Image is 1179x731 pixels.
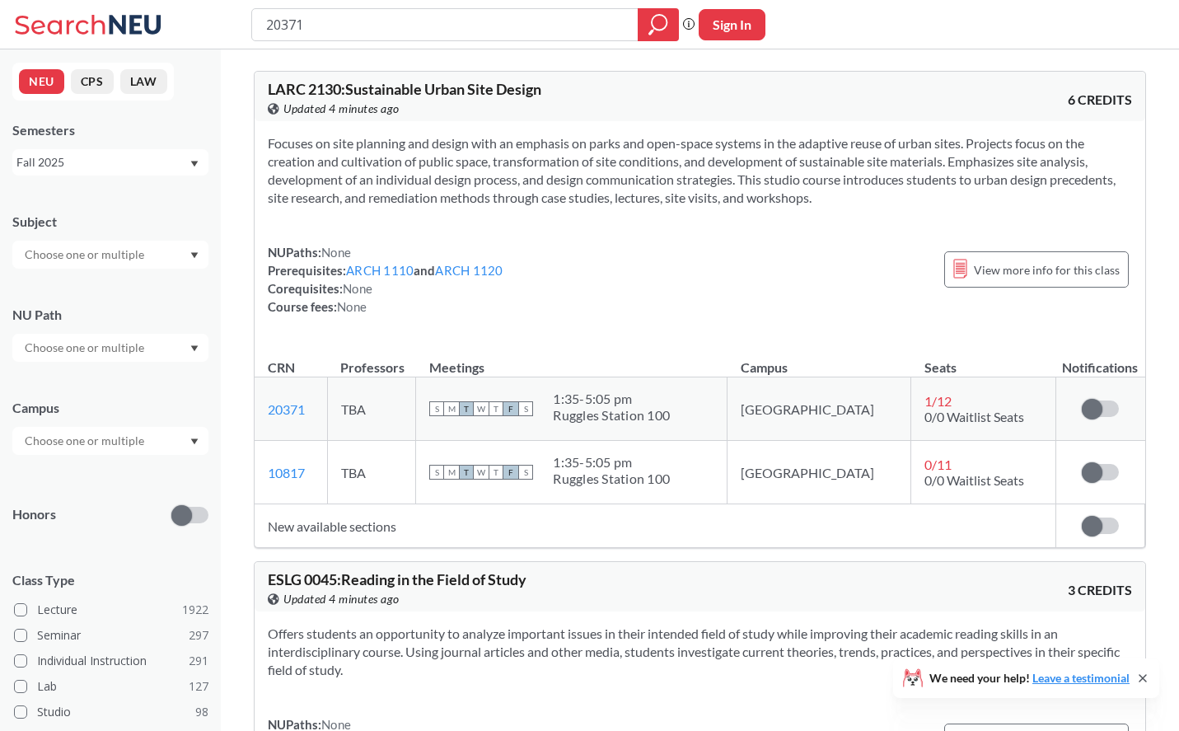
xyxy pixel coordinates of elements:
[974,260,1120,280] span: View more info for this class
[190,252,199,259] svg: Dropdown arrow
[16,431,155,451] input: Choose one or multiple
[444,465,459,480] span: M
[16,245,155,265] input: Choose one or multiple
[14,599,208,621] label: Lecture
[728,377,911,441] td: [GEOGRAPHIC_DATA]
[553,471,670,487] div: Ruggles Station 100
[489,465,503,480] span: T
[283,590,400,608] span: Updated 4 minutes ago
[911,342,1056,377] th: Seats
[648,13,668,36] svg: magnifying glass
[268,80,541,98] span: LARC 2130 : Sustainable Urban Site Design
[189,652,208,670] span: 291
[14,650,208,672] label: Individual Instruction
[728,342,911,377] th: Campus
[195,703,208,721] span: 98
[268,401,305,417] a: 20371
[1068,581,1132,599] span: 3 CREDITS
[327,441,415,504] td: TBA
[268,243,503,316] div: NUPaths: Prerequisites: and Corequisites: Course fees:
[190,161,199,167] svg: Dropdown arrow
[12,334,208,362] div: Dropdown arrow
[120,69,167,94] button: LAW
[435,263,503,278] a: ARCH 1120
[459,465,474,480] span: T
[553,407,670,424] div: Ruggles Station 100
[14,701,208,723] label: Studio
[444,401,459,416] span: M
[416,342,728,377] th: Meetings
[12,121,208,139] div: Semesters
[327,342,415,377] th: Professors
[474,465,489,480] span: W
[346,263,414,278] a: ARCH 1110
[14,625,208,646] label: Seminar
[553,391,670,407] div: 1:35 - 5:05 pm
[268,625,1132,679] section: Offers students an opportunity to analyze important issues in their intended field of study while...
[429,465,444,480] span: S
[924,393,952,409] span: 1 / 12
[489,401,503,416] span: T
[189,626,208,644] span: 297
[189,677,208,696] span: 127
[264,11,626,39] input: Class, professor, course number, "phrase"
[699,9,765,40] button: Sign In
[1055,342,1144,377] th: Notifications
[268,465,305,480] a: 10817
[16,338,155,358] input: Choose one or multiple
[190,438,199,445] svg: Dropdown arrow
[429,401,444,416] span: S
[16,153,189,171] div: Fall 2025
[283,100,400,118] span: Updated 4 minutes ago
[327,377,415,441] td: TBA
[182,601,208,619] span: 1922
[14,676,208,697] label: Lab
[19,69,64,94] button: NEU
[337,299,367,314] span: None
[12,213,208,231] div: Subject
[12,149,208,176] div: Fall 2025Dropdown arrow
[12,571,208,589] span: Class Type
[518,465,533,480] span: S
[268,570,526,588] span: ESLG 0045 : Reading in the Field of Study
[929,672,1130,684] span: We need your help!
[190,345,199,352] svg: Dropdown arrow
[474,401,489,416] span: W
[553,454,670,471] div: 1:35 - 5:05 pm
[518,401,533,416] span: S
[503,465,518,480] span: F
[12,427,208,455] div: Dropdown arrow
[503,401,518,416] span: F
[321,245,351,260] span: None
[255,504,1055,548] td: New available sections
[12,306,208,324] div: NU Path
[924,409,1024,424] span: 0/0 Waitlist Seats
[12,241,208,269] div: Dropdown arrow
[728,441,911,504] td: [GEOGRAPHIC_DATA]
[343,281,372,296] span: None
[638,8,679,41] div: magnifying glass
[924,472,1024,488] span: 0/0 Waitlist Seats
[268,358,295,377] div: CRN
[459,401,474,416] span: T
[1032,671,1130,685] a: Leave a testimonial
[924,457,952,472] span: 0 / 11
[71,69,114,94] button: CPS
[268,134,1132,207] section: Focuses on site planning and design with an emphasis on parks and open-space systems in the adapt...
[12,505,56,524] p: Honors
[1068,91,1132,109] span: 6 CREDITS
[12,399,208,417] div: Campus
